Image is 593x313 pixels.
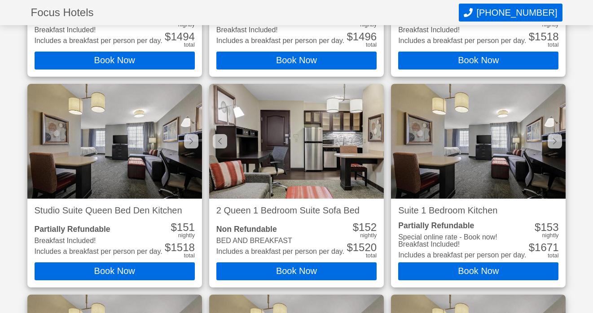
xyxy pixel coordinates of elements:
span: $ [529,241,535,253]
button: Call [459,4,562,22]
span: $ [353,221,359,233]
span: $ [165,30,171,43]
div: Non Refundable [216,226,344,234]
div: total [184,42,195,48]
div: 151 [171,222,194,233]
div: Partially Refundable [398,222,527,230]
div: Breakfast Included! [398,26,526,34]
div: nightly [542,233,558,239]
div: nightly [178,233,195,239]
div: Breakfast Included! [35,237,163,244]
div: 1518 [165,242,195,253]
li: Includes a breakfast per person per day. [398,37,526,44]
div: total [366,253,377,259]
button: Book Now [35,52,195,70]
div: Partially Refundable [35,226,163,234]
div: Breakfast Included! [35,26,163,34]
li: Includes a breakfast per person per day. [398,252,527,259]
div: 1496 [347,31,377,42]
span: $ [171,221,176,233]
img: Studio Suite Queen Bed Den Kitchen [27,84,202,199]
button: Book Now [35,262,195,280]
div: 1518 [529,31,559,42]
button: Book Now [216,262,377,280]
h2: Suite 1 Bedroom Kitchen [398,206,558,215]
div: total [366,42,377,48]
div: 153 [535,222,558,233]
h2: 2 Queen 1 Bedroom Suite Sofa Bed [216,206,377,215]
li: Includes a breakfast per person per day. [35,37,163,44]
div: total [548,42,558,48]
h1: Focus Hotels [31,7,459,18]
div: total [548,253,558,259]
li: Includes a breakfast per person per day. [216,37,344,44]
div: 152 [353,222,377,233]
div: 1671 [529,242,559,253]
span: $ [347,30,352,43]
li: Includes a breakfast per person per day. [35,248,163,255]
button: Book Now [216,52,377,70]
span: $ [535,221,540,233]
div: 1520 [347,242,377,253]
button: Book Now [398,262,558,280]
div: Special online rate - Book now! Breakfast Included! [398,234,527,248]
img: 2 Queen 1 Bedroom Suite Sofa Bed [209,84,384,199]
h2: Studio Suite Queen Bed Den Kitchen [35,206,195,215]
div: Breakfast Included! [216,26,344,34]
li: Includes a breakfast per person per day. [216,248,344,255]
span: $ [165,241,171,253]
button: Book Now [398,52,558,70]
div: 1494 [165,31,195,42]
div: total [184,253,195,259]
div: BED AND BREAKFAST [216,237,344,244]
span: [PHONE_NUMBER] [476,8,557,18]
div: nightly [360,233,377,239]
span: $ [529,30,535,43]
span: $ [347,241,352,253]
img: Suite 1 Bedroom Kitchen [391,84,566,199]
